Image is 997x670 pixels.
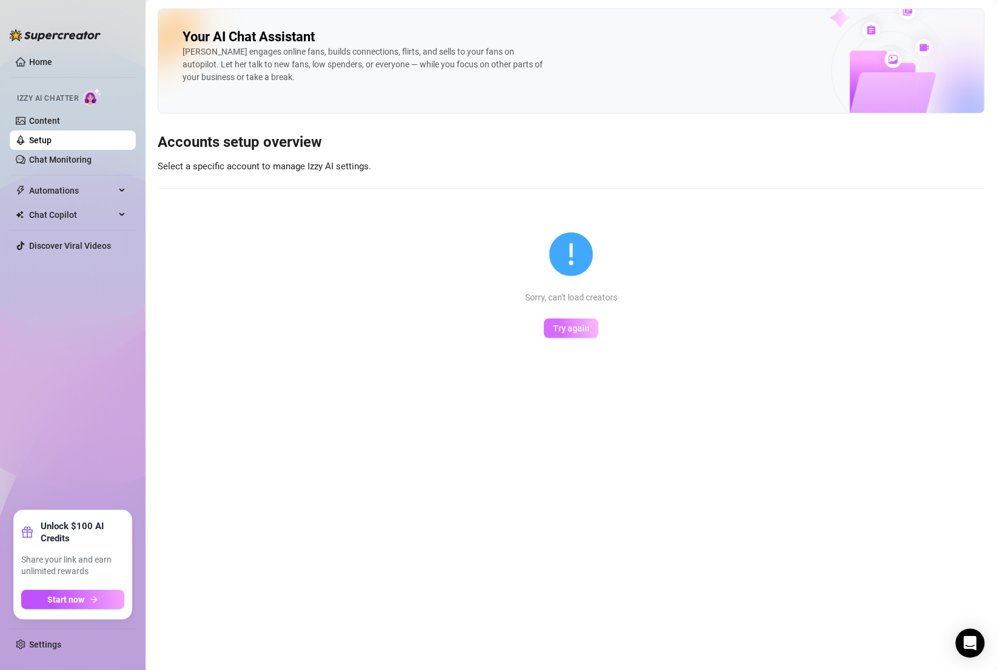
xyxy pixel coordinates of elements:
[48,595,85,604] span: Start now
[544,319,599,338] button: Try again
[90,595,98,604] span: arrow-right
[29,155,92,164] a: Chat Monitoring
[29,640,61,649] a: Settings
[83,88,102,106] img: AI Chatter
[16,211,24,219] img: Chat Copilot
[10,29,101,41] img: logo-BBDzfeDw.svg
[29,205,115,225] span: Chat Copilot
[29,181,115,200] span: Automations
[29,57,52,67] a: Home
[41,520,124,544] strong: Unlock $100 AI Credits
[956,629,985,658] div: Open Intercom Messenger
[183,29,315,46] h2: Your AI Chat Assistant
[17,93,78,104] span: Izzy AI Chatter
[29,135,52,145] a: Setup
[553,323,589,333] span: Try again
[16,186,25,195] span: thunderbolt
[158,161,371,172] span: Select a specific account to manage Izzy AI settings.
[21,554,124,578] span: Share your link and earn unlimited rewards
[549,232,593,276] span: exclamation-circle
[183,46,546,84] div: [PERSON_NAME] engages online fans, builds connections, flirts, and sells to your fans on autopilo...
[29,116,60,126] a: Content
[21,590,124,609] button: Start nowarrow-right
[177,291,965,304] div: Sorry, can't load creators
[21,526,33,538] span: gift
[158,133,985,152] h3: Accounts setup overview
[29,241,111,251] a: Discover Viral Videos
